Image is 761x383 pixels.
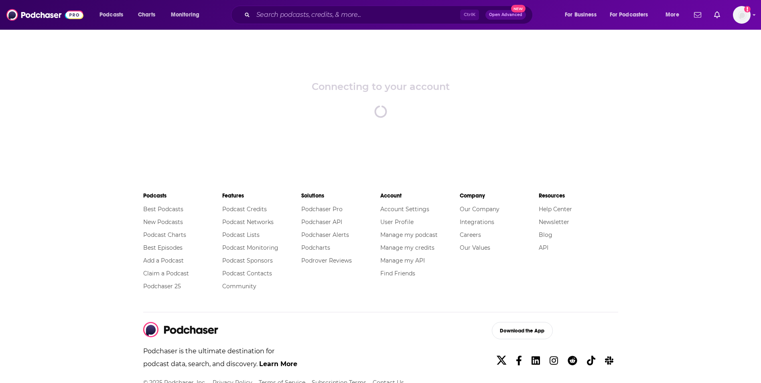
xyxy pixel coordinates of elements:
[143,283,181,290] a: Podchaser 25
[301,189,380,203] li: Solutions
[485,10,526,20] button: Open AdvancedNew
[380,231,438,238] a: Manage my podcast
[565,9,597,20] span: For Business
[546,352,561,370] a: Instagram
[133,8,160,21] a: Charts
[301,206,343,213] a: Podchaser Pro
[380,218,414,226] a: User Profile
[380,257,425,264] a: Manage my API
[539,189,618,203] li: Resources
[143,206,183,213] a: Best Podcasts
[460,244,490,251] a: Our Values
[301,218,342,226] a: Podchaser API
[165,8,210,21] button: open menu
[143,257,184,264] a: Add a Podcast
[380,270,415,277] a: Find Friends
[301,244,330,251] a: Podcharts
[380,189,459,203] li: Account
[143,218,183,226] a: New Podcasts
[489,13,522,17] span: Open Advanced
[259,360,297,368] a: Learn More
[138,9,155,20] span: Charts
[222,218,274,226] a: Podcast Networks
[460,206,499,213] a: Our Company
[733,6,751,24] button: Show profile menu
[239,6,540,24] div: Search podcasts, credits, & more...
[711,8,723,22] a: Show notifications dropdown
[143,345,298,377] p: Podchaser is the ultimate destination for podcast data, search, and discovery.
[301,231,349,238] a: Podchaser Alerts
[99,9,123,20] span: Podcasts
[222,231,260,238] a: Podcast Lists
[666,9,679,20] span: More
[253,8,460,21] input: Search podcasts, credits, & more...
[511,5,526,12] span: New
[559,8,607,21] button: open menu
[691,8,704,22] a: Show notifications dropdown
[744,6,751,12] svg: Add a profile image
[460,10,479,20] span: Ctrl K
[171,9,199,20] span: Monitoring
[610,9,648,20] span: For Podcasters
[301,257,352,264] a: Podrover Reviews
[380,244,434,251] a: Manage my credits
[460,218,494,226] a: Integrations
[312,81,450,92] div: Connecting to your account
[6,7,83,22] img: Podchaser - Follow, Share and Rate Podcasts
[733,6,751,24] img: User Profile
[460,189,539,203] li: Company
[222,283,256,290] a: Community
[460,231,481,238] a: Careers
[539,218,569,226] a: Newsletter
[528,352,543,370] a: Linkedin
[539,231,552,238] a: Blog
[380,206,429,213] a: Account Settings
[222,244,278,251] a: Podcast Monitoring
[222,270,272,277] a: Podcast Contacts
[493,352,509,370] a: X/Twitter
[584,352,599,370] a: TikTok
[733,6,751,24] span: Logged in as amooers
[539,206,572,213] a: Help Center
[143,231,186,238] a: Podcast Charts
[605,8,660,21] button: open menu
[143,244,183,251] a: Best Episodes
[602,352,617,370] a: Slack
[222,189,301,203] li: Features
[94,8,134,21] button: open menu
[143,189,222,203] li: Podcasts
[222,206,267,213] a: Podcast Credits
[660,8,689,21] button: open menu
[143,270,189,277] a: Claim a Podcast
[564,352,580,370] a: Reddit
[492,322,553,339] button: Download the App
[539,244,548,251] a: API
[222,257,273,264] a: Podcast Sponsors
[513,352,525,370] a: Facebook
[143,322,219,337] img: Podchaser - Follow, Share and Rate Podcasts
